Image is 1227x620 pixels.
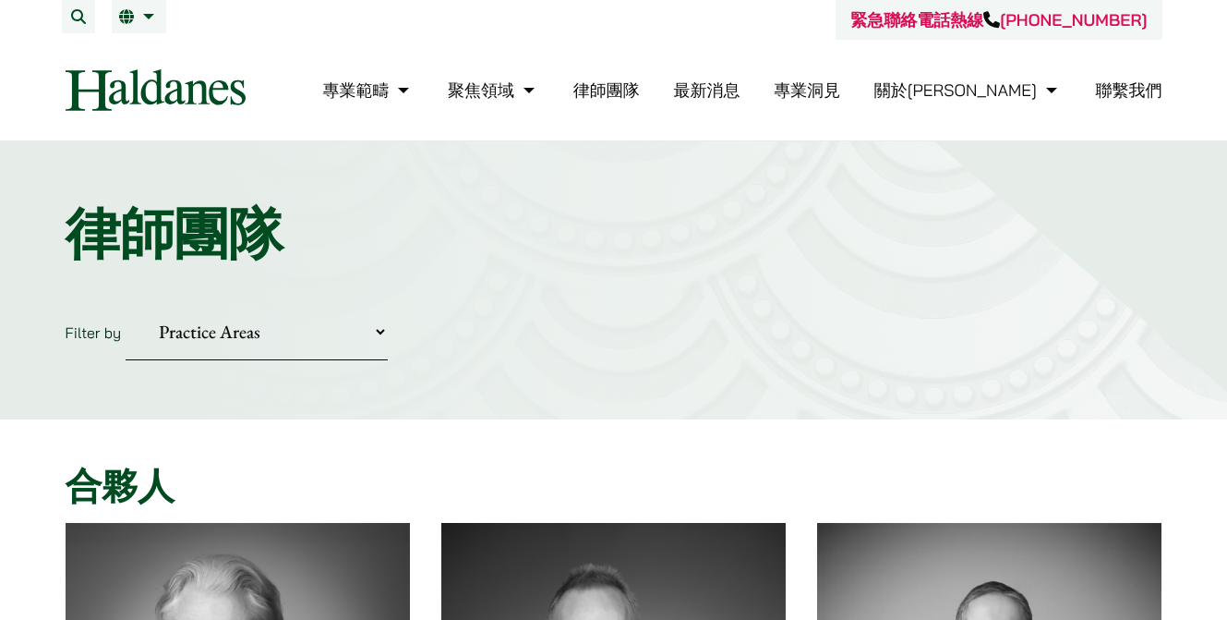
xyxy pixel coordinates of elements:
img: Logo of Haldanes [66,69,246,111]
a: 最新消息 [673,79,740,101]
a: 聚焦領域 [448,79,539,101]
h2: 合夥人 [66,464,1162,508]
a: 繁 [119,9,159,24]
h1: 律師團隊 [66,201,1162,267]
a: 專業洞見 [774,79,840,101]
a: 律師團隊 [573,79,640,101]
a: 聯繫我們 [1096,79,1162,101]
label: Filter by [66,323,122,342]
a: 緊急聯絡電話熱線[PHONE_NUMBER] [850,9,1147,30]
a: 關於何敦 [874,79,1062,101]
a: 專業範疇 [322,79,414,101]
